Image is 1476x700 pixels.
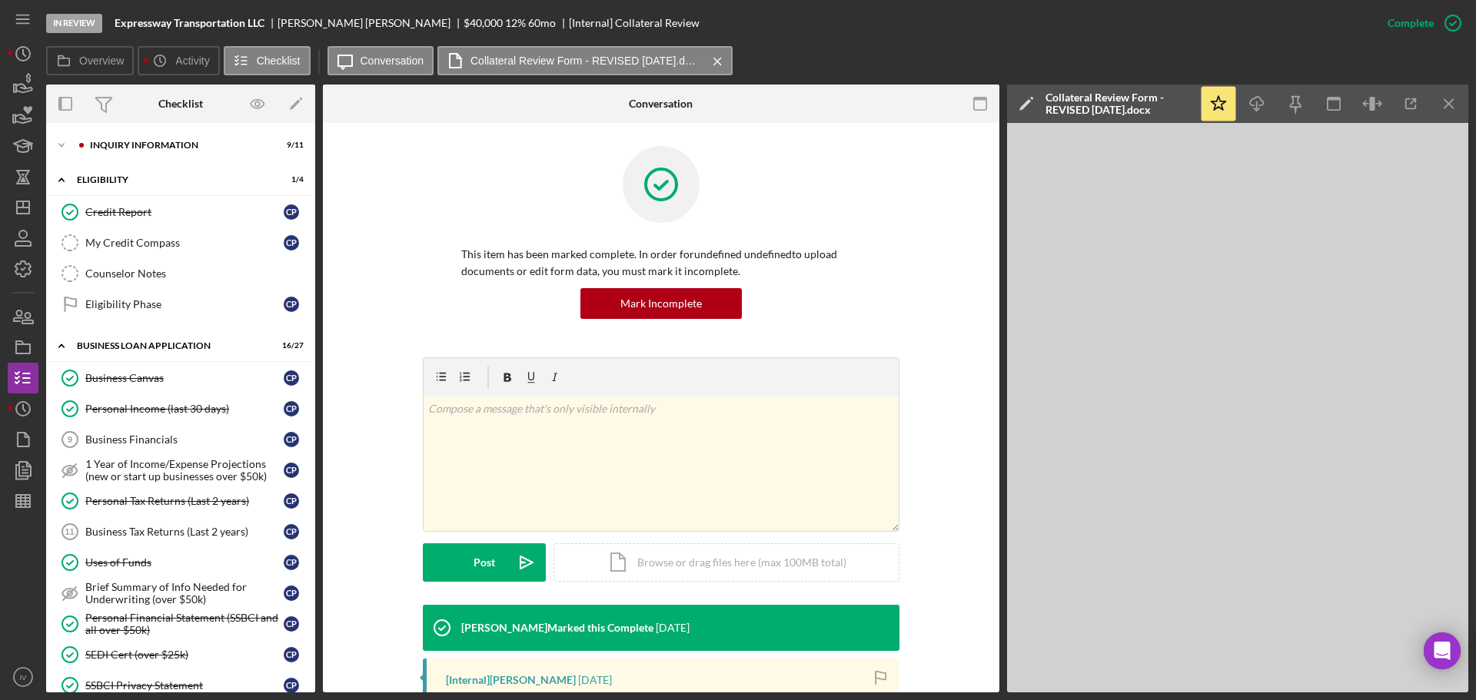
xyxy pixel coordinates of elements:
div: C P [284,493,299,509]
div: C P [284,204,299,220]
div: Personal Financial Statement (SSBCI and all over $50k) [85,612,284,636]
div: ELIGIBILITY [77,175,265,184]
div: [PERSON_NAME] [PERSON_NAME] [278,17,464,29]
div: Business Financials [85,433,284,446]
a: 1 Year of Income/Expense Projections (new or start up businesses over $50k)CP [54,455,307,486]
div: C P [284,555,299,570]
div: 9 / 11 [276,141,304,150]
a: My Credit CompassCP [54,227,307,258]
a: SEDI Cert (over $25k)CP [54,639,307,670]
label: Collateral Review Form - REVISED [DATE].docx [470,55,701,67]
label: Conversation [361,55,424,67]
div: 1 Year of Income/Expense Projections (new or start up businesses over $50k) [85,458,284,483]
text: IV [19,673,27,682]
button: Activity [138,46,219,75]
div: Credit Report [85,206,284,218]
div: C P [284,370,299,386]
button: Overview [46,46,134,75]
div: Checklist [158,98,203,110]
a: 9Business FinancialsCP [54,424,307,455]
div: Personal Tax Returns (Last 2 years) [85,495,284,507]
div: C P [284,297,299,312]
button: Post [423,543,546,582]
div: Counselor Notes [85,267,307,280]
div: My Credit Compass [85,237,284,249]
tspan: 11 [65,527,74,536]
div: BUSINESS LOAN APPLICATION [77,341,265,350]
div: Mark Incomplete [620,288,702,319]
a: Personal Financial Statement (SSBCI and all over $50k)CP [54,609,307,639]
div: Personal Income (last 30 days) [85,403,284,415]
div: Conversation [629,98,693,110]
div: C P [284,432,299,447]
button: Complete [1372,8,1468,38]
b: Expressway Transportation LLC [115,17,264,29]
div: C P [284,463,299,478]
div: Uses of Funds [85,556,284,569]
label: Overview [79,55,124,67]
div: SEDI Cert (over $25k) [85,649,284,661]
button: Mark Incomplete [580,288,742,319]
label: Activity [175,55,209,67]
div: C P [284,616,299,632]
div: C P [284,235,299,250]
a: Eligibility PhaseCP [54,289,307,320]
p: This item has been marked complete. In order for undefined undefined to upload documents or edit ... [461,246,861,280]
div: Business Tax Returns (Last 2 years) [85,526,284,538]
span: $40,000 [464,16,503,29]
div: SSBCI Privacy Statement [85,679,284,692]
a: Personal Tax Returns (Last 2 years)CP [54,486,307,516]
div: C P [284,524,299,539]
div: [PERSON_NAME] Marked this Complete [461,622,653,634]
button: Collateral Review Form - REVISED [DATE].docx [437,46,733,75]
div: C P [284,401,299,416]
div: In Review [46,14,102,33]
div: Eligibility Phase [85,298,284,310]
div: INQUIRY INFORMATION [90,141,265,150]
div: Complete [1388,8,1434,38]
button: IV [8,662,38,692]
tspan: 9 [68,435,72,444]
div: C P [284,678,299,693]
a: Personal Income (last 30 days)CP [54,393,307,424]
div: C P [284,586,299,601]
div: 12 % [505,17,526,29]
button: Conversation [327,46,434,75]
div: [Internal] [PERSON_NAME] [446,674,576,686]
div: [Internal] Collateral Review [569,17,700,29]
div: 1 / 4 [276,175,304,184]
a: Business CanvasCP [54,363,307,393]
label: Checklist [257,55,301,67]
a: Counselor Notes [54,258,307,289]
a: Brief Summary of Info Needed for Underwriting (over $50k)CP [54,578,307,609]
div: Business Canvas [85,372,284,384]
div: 60 mo [528,17,556,29]
button: Checklist [224,46,311,75]
div: Open Intercom Messenger [1424,632,1461,669]
time: 2025-09-10 15:08 [656,622,690,634]
a: Credit ReportCP [54,197,307,227]
div: Brief Summary of Info Needed for Underwriting (over $50k) [85,581,284,605]
div: Collateral Review Form - REVISED [DATE].docx [1045,91,1192,116]
div: 16 / 27 [276,341,304,350]
a: 11Business Tax Returns (Last 2 years)CP [54,516,307,547]
div: Post [474,543,495,582]
a: Uses of FundsCP [54,547,307,578]
time: 2025-09-10 15:08 [578,674,612,686]
iframe: Document Preview [1007,123,1468,692]
div: C P [284,647,299,662]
